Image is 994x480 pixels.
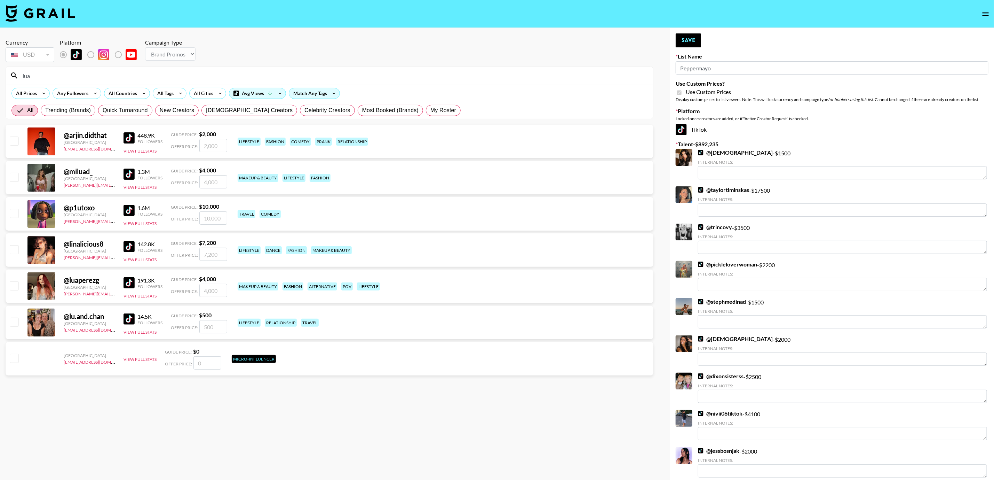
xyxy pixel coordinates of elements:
[698,335,987,366] div: - $ 2000
[206,106,293,115] span: [DEMOGRAPHIC_DATA] Creators
[64,248,115,254] div: [GEOGRAPHIC_DATA]
[171,168,198,173] span: Guide Price:
[64,212,115,217] div: [GEOGRAPHIC_DATA]
[260,210,281,218] div: comedy
[286,246,307,254] div: fashion
[698,335,773,342] a: @[DEMOGRAPHIC_DATA]
[64,131,115,140] div: @ arjin.didthat
[199,276,216,282] strong: $ 4,000
[698,299,703,304] img: TikTok
[238,246,261,254] div: lifestyle
[124,205,135,216] img: TikTok
[64,290,200,296] a: [PERSON_NAME][EMAIL_ADDRESS][PERSON_NAME][DOMAIN_NAME]
[828,97,873,102] em: for bookers using this list
[190,88,215,99] div: All Cities
[676,53,988,60] label: List Name
[171,277,198,282] span: Guide Price:
[98,49,109,60] img: Instagram
[64,167,115,176] div: @ miluad_
[698,160,987,165] div: Internal Notes:
[124,221,157,226] button: View Full Stats
[698,458,987,463] div: Internal Notes:
[238,210,255,218] div: travel
[165,349,192,355] span: Guide Price:
[126,49,137,60] img: YouTube
[137,241,162,248] div: 142.8K
[199,320,227,333] input: 500
[238,282,278,291] div: makeup & beauty
[7,49,53,61] div: USD
[124,277,135,288] img: TikTok
[171,289,198,294] span: Offer Price:
[64,254,167,260] a: [PERSON_NAME][EMAIL_ADDRESS][DOMAIN_NAME]
[304,106,350,115] span: Celebrity Creators
[124,313,135,325] img: TikTok
[357,282,380,291] div: lifestyle
[45,106,91,115] span: Trending (Brands)
[676,116,988,121] div: Locked once creators are added, or if "Active Creator Request" is checked.
[64,312,115,321] div: @ lu.and.chan
[124,257,157,262] button: View Full Stats
[199,139,227,152] input: 2,000
[199,131,216,137] strong: $ 2,000
[64,217,200,224] a: [PERSON_NAME][EMAIL_ADDRESS][PERSON_NAME][DOMAIN_NAME]
[124,169,135,180] img: TikTok
[145,39,196,46] div: Campaign Type
[64,240,115,248] div: @ linalicious8
[698,150,703,155] img: TikTok
[153,88,175,99] div: All Tags
[171,241,198,246] span: Guide Price:
[698,447,739,454] a: @jessbosnjak
[124,148,157,154] button: View Full Stats
[60,39,142,46] div: Platform
[676,97,988,102] div: Display custom prices to list viewers. Note: This will lock currency and campaign type . Cannot b...
[137,204,162,211] div: 1.6M
[124,185,157,190] button: View Full Stats
[265,138,286,146] div: fashion
[64,181,167,188] a: [PERSON_NAME][EMAIL_ADDRESS][DOMAIN_NAME]
[71,49,82,60] img: TikTok
[64,203,115,212] div: @ p1utoxo
[64,321,115,326] div: [GEOGRAPHIC_DATA]
[171,180,198,185] span: Offer Price:
[199,248,227,261] input: 7,200
[698,410,987,440] div: - $ 4100
[698,373,987,403] div: - $ 2500
[315,138,332,146] div: prank
[676,33,701,47] button: Save
[698,373,743,380] a: @dixonsisterss
[290,138,311,146] div: comedy
[265,246,282,254] div: dance
[283,174,305,182] div: lifestyle
[137,284,162,289] div: Followers
[124,357,157,362] button: View Full Stats
[199,175,227,188] input: 4,000
[64,358,134,365] a: [EMAIL_ADDRESS][DOMAIN_NAME]
[199,312,212,318] strong: $ 500
[229,88,286,99] div: Avg Views
[698,298,987,328] div: - $ 1500
[698,447,987,478] div: - $ 2000
[171,144,198,149] span: Offer Price:
[698,346,987,351] div: Internal Notes:
[165,361,192,366] span: Offer Price:
[238,319,261,327] div: lifestyle
[124,330,157,335] button: View Full Stats
[199,239,216,246] strong: $ 7,200
[64,145,134,152] a: [EMAIL_ADDRESS][DOMAIN_NAME]
[137,313,162,320] div: 14.5K
[171,216,198,222] span: Offer Price:
[160,106,194,115] span: New Creators
[698,261,987,291] div: - $ 2200
[199,284,227,297] input: 4,000
[698,224,987,254] div: - $ 3500
[104,88,138,99] div: All Countries
[698,187,703,193] img: TikTok
[137,320,162,325] div: Followers
[64,285,115,290] div: [GEOGRAPHIC_DATA]
[676,108,988,115] label: Platform
[137,139,162,144] div: Followers
[18,70,649,81] input: Search by User Name
[199,167,216,173] strong: $ 4,000
[698,234,987,239] div: Internal Notes:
